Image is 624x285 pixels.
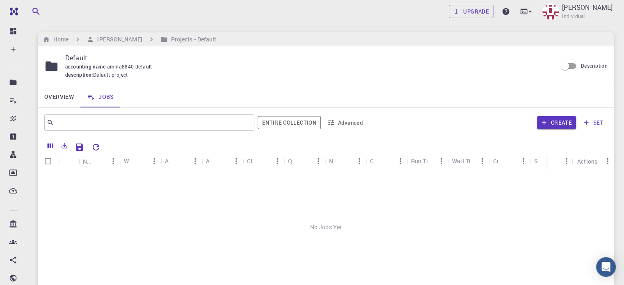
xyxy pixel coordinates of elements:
[79,153,120,169] div: Name
[353,155,366,168] button: Menu
[230,155,243,168] button: Menu
[41,35,218,44] nav: breadcrumb
[38,86,80,107] a: Overview
[537,116,576,129] button: Create
[547,153,573,169] div: Status
[107,155,120,168] button: Menu
[476,155,489,168] button: Menu
[65,71,93,79] span: description :
[329,153,340,169] div: Nodes
[312,155,325,168] button: Menu
[577,153,597,169] div: Actions
[124,153,135,169] div: Workflow Name
[93,71,128,79] span: Default project
[340,155,353,168] button: Sort
[65,53,551,63] p: Default
[579,116,608,129] button: set
[562,12,585,21] span: Individual
[601,155,614,168] button: Menu
[504,155,517,168] button: Sort
[148,155,161,168] button: Menu
[58,153,79,169] div: Icon
[247,153,258,169] div: Cluster
[545,155,558,168] button: Sort
[299,155,312,168] button: Sort
[324,116,367,129] button: Advanced
[562,2,613,12] p: [PERSON_NAME]
[43,139,57,152] button: Columns
[288,153,299,169] div: Queue
[107,63,155,70] span: amina8840-default
[517,155,530,168] button: Menu
[120,153,161,169] div: Workflow Name
[560,155,573,168] button: Menu
[493,153,504,169] div: Created
[83,153,94,169] div: Name
[161,153,202,169] div: Application
[448,153,489,169] div: Wait Time
[94,155,107,168] button: Sort
[217,155,230,168] button: Sort
[202,153,243,169] div: Application Version
[581,62,608,69] span: Description
[16,6,46,13] span: Support
[542,3,559,20] img: Amina Ibrahim
[50,35,69,44] h6: Home
[94,35,142,44] h6: [PERSON_NAME]
[71,139,88,155] button: Save Explorer Settings
[534,153,545,169] div: Shared
[88,139,104,155] button: Reset Explorer Settings
[573,153,614,169] div: Actions
[452,153,476,169] div: Wait Time
[7,7,18,16] img: logo
[165,153,176,169] div: Application
[258,155,271,168] button: Sort
[80,86,121,107] a: Jobs
[411,153,435,169] div: Run Time
[258,116,321,129] button: Entire collection
[271,155,284,168] button: Menu
[168,35,217,44] h6: Projects - Default
[449,5,494,18] a: Upgrade
[206,153,217,169] div: Application Version
[38,169,614,285] div: No Jobs Yet
[435,155,448,168] button: Menu
[394,155,407,168] button: Menu
[370,153,381,169] div: Cores
[176,155,189,168] button: Sort
[551,155,565,168] button: Sort
[284,153,325,169] div: Queue
[489,153,530,169] div: Created
[407,153,448,169] div: Run Time
[258,116,321,129] span: Filter throughout whole library including sets (folders)
[596,257,616,277] div: Open Intercom Messenger
[366,153,407,169] div: Cores
[381,155,394,168] button: Sort
[325,153,366,169] div: Nodes
[243,153,284,169] div: Cluster
[189,155,202,168] button: Menu
[135,155,148,168] button: Sort
[65,63,107,70] span: accounting name
[57,139,71,152] button: Export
